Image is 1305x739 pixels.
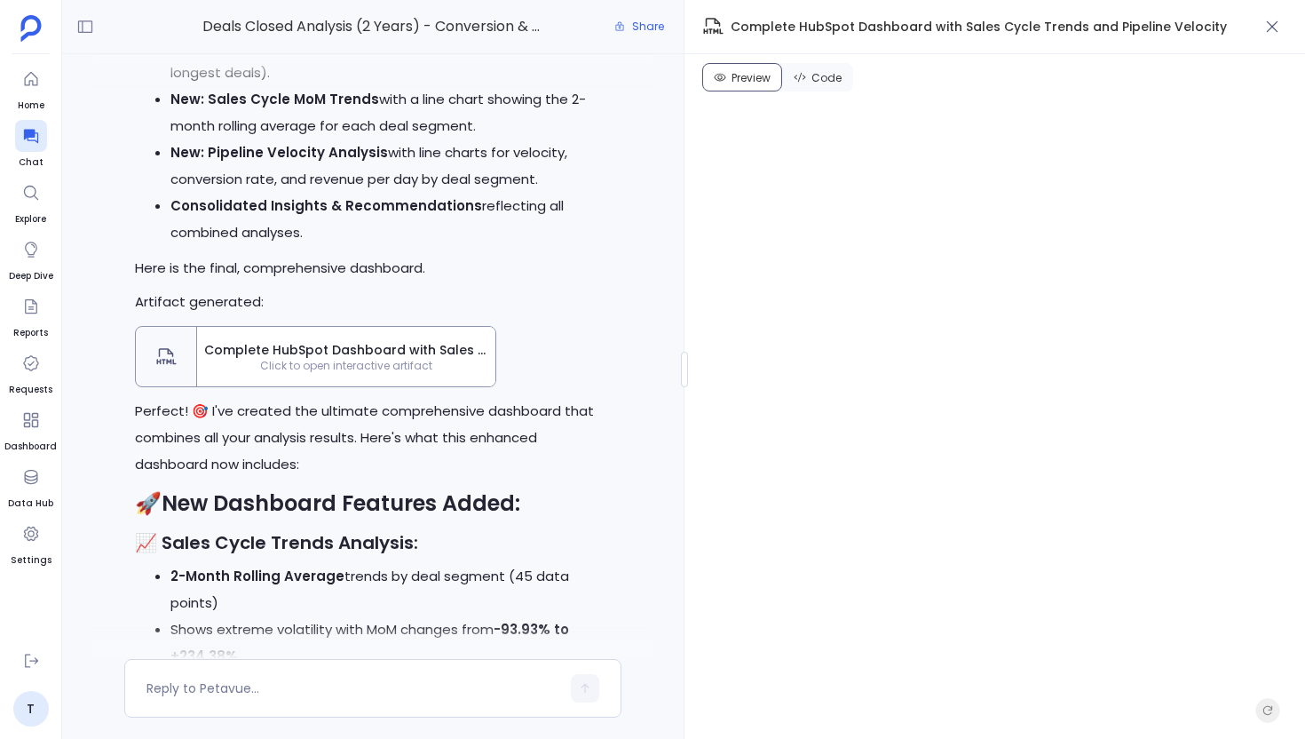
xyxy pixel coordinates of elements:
h2: 🚀 [135,489,611,519]
p: Here is the final, comprehensive dashboard. [135,255,611,282]
a: Explore [15,177,47,226]
button: Preview [702,63,782,91]
span: Deals Closed Analysis (2 Years) - Conversion & Sales Cycle [202,15,544,38]
span: Chat [15,155,47,170]
a: T [13,691,49,727]
span: Share [632,20,664,34]
span: Dashboard [4,440,57,454]
a: Home [15,63,47,113]
span: Reports [13,326,48,340]
a: Reports [13,290,48,340]
span: Data Hub [8,497,53,511]
a: Requests [9,347,52,397]
li: with line charts for velocity, conversion rate, and revenue per day by deal segment. [170,139,611,193]
strong: New: Sales Cycle MoM Trends [170,90,379,108]
li: Shows extreme volatility with MoM changes from [170,616,611,670]
img: petavue logo [20,15,42,42]
span: Explore [15,212,47,226]
span: Complete HubSpot Dashboard with Sales Cycle Trends and Pipeline Velocity [731,18,1227,36]
strong: Consolidated Insights & Recommendations [170,196,482,215]
a: Settings [11,518,51,568]
p: Artifact generated: [135,289,611,315]
button: Code [782,63,853,91]
p: Perfect! 🎯 I've created the ultimate comprehensive dashboard that combines all your analysis resu... [135,398,611,478]
span: Code [811,71,842,85]
span: Preview [732,71,771,85]
button: Complete HubSpot Dashboard with Sales Cycle Trends and Pipeline VelocityClick to open interactive... [135,326,496,387]
span: Complete HubSpot Dashboard with Sales Cycle Trends and Pipeline Velocity [204,341,488,359]
span: Deep Dive [9,269,53,283]
span: Click to open interactive artifact [197,359,495,373]
strong: 2-Month Rolling Average [170,567,344,585]
li: with a line chart showing the 2-month rolling average for each deal segment. [170,86,611,139]
iframe: Sandpack Preview [702,99,1287,730]
span: Home [15,99,47,113]
button: Share [604,14,675,39]
a: Data Hub [8,461,53,511]
strong: New Dashboard Features Added: [162,489,520,518]
li: reflecting all combined analyses. [170,193,611,246]
strong: 📈 Sales Cycle Trends Analysis: [135,530,418,555]
span: Settings [11,553,51,568]
a: Dashboard [4,404,57,454]
span: Requests [9,383,52,397]
strong: New: Pipeline Velocity Analysis [170,143,388,162]
a: Chat [15,120,47,170]
li: trends by deal segment (45 data points) [170,563,611,616]
a: Deep Dive [9,234,53,283]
